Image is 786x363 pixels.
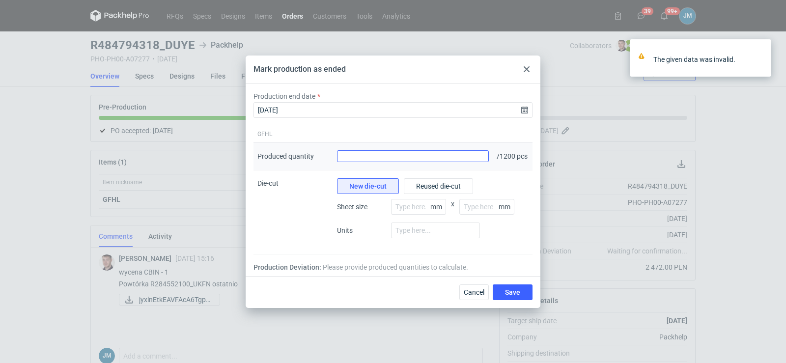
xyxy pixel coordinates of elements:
div: Mark production as ended [253,64,346,75]
button: Save [493,284,533,300]
button: Reused die-cut [404,178,473,194]
span: Units [337,225,386,235]
input: Type here... [391,223,480,238]
span: Cancel [464,289,484,296]
div: Production Deviation: [253,262,533,272]
span: x [451,199,454,223]
div: Die-cut [253,170,333,254]
input: Type here... [459,199,514,215]
div: / 1200 pcs [493,142,533,170]
span: Sheet size [337,202,386,212]
label: Production end date [253,91,315,101]
span: Reused die-cut [416,183,461,190]
span: Please provide produced quantities to calculate. [323,262,468,272]
div: Produced quantity [257,151,314,161]
button: close [757,54,763,64]
button: New die-cut [337,178,399,194]
input: Type here... [391,199,446,215]
span: Save [505,289,520,296]
p: mm [499,203,514,211]
p: mm [430,203,446,211]
div: The given data was invalid. [653,55,757,64]
span: New die-cut [349,183,387,190]
button: Cancel [459,284,489,300]
span: GFHL [257,130,272,138]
